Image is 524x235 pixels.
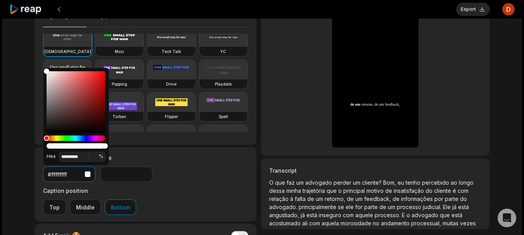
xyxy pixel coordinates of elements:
[451,179,459,186] span: ao
[375,102,378,108] span: de
[269,187,286,194] span: dessa
[309,220,322,226] span: com
[355,101,361,107] span: um
[99,153,103,160] span: %
[47,153,56,159] span: Hex
[498,209,516,227] div: Open Intercom Messenger
[459,179,474,186] span: longo
[373,220,381,226] span: no
[301,212,306,218] span: já
[338,187,343,194] span: o
[445,196,460,202] span: parte
[402,212,406,218] span: E
[383,179,398,186] span: Bom,
[375,212,402,218] span: processo.
[367,187,385,194] span: motivo
[381,220,411,226] span: andamento
[166,81,176,87] h3: Drive
[325,196,347,202] span: retorno,
[96,12,126,27] button: My presets
[115,48,124,55] h3: Mozi
[452,204,458,210] span: já
[286,187,303,194] span: minha
[422,179,451,186] span: percebido
[327,187,338,194] span: que
[322,220,341,226] span: aquela
[162,48,181,55] h3: Tech Talk
[302,220,309,226] span: ali
[346,204,355,210] span: ele
[287,179,296,186] span: faz
[388,204,397,210] span: um
[316,196,325,202] span: um
[458,187,469,194] span: com
[423,204,443,210] span: judicial.
[44,48,91,55] h3: [DEMOGRAPHIC_DATA]
[269,179,275,186] span: O
[47,136,105,141] div: Hue
[394,187,425,194] span: insatisfação
[379,102,384,108] span: um
[397,204,423,210] span: processo
[379,204,388,210] span: de
[338,204,346,210] span: se
[296,179,305,186] span: um
[456,3,490,16] button: Export
[355,212,375,218] span: aquele
[43,166,95,182] button: #ffffffff
[364,196,393,202] span: feedback,
[215,81,232,87] h3: Playdate
[355,196,364,202] span: um
[434,196,445,202] span: por
[425,187,434,194] span: do
[165,113,178,120] h3: Flipper
[385,102,400,108] span: feedback,
[401,196,434,202] span: informações
[47,143,105,149] div: Alpha
[43,12,86,27] button: Caption presets
[406,212,412,218] span: o
[458,204,469,210] span: está
[347,196,355,202] span: de
[343,187,367,194] span: principal
[48,170,81,178] div: #ffffffff
[269,196,290,202] span: relação
[411,220,443,226] span: processual,
[299,204,338,210] span: principalmente
[290,196,295,202] span: à
[385,187,394,194] span: de
[353,179,362,186] span: um
[43,187,136,195] label: Caption position
[364,204,379,210] span: parte
[319,212,343,218] span: inseguro
[112,113,126,120] h3: Turban
[306,212,319,218] span: está
[362,179,383,186] span: cliente?
[307,196,316,202] span: de
[43,199,66,215] button: Top
[406,179,422,186] span: tenho
[434,187,453,194] span: cliente
[269,166,481,175] h3: Transcript
[269,220,302,226] span: acostumado
[100,154,152,162] label: Size
[295,196,307,202] span: falta
[47,71,105,133] div: Color
[460,196,467,202] span: do
[343,212,355,218] span: com
[361,102,374,108] span: retorno,
[351,102,355,108] span: de
[412,212,440,218] span: advogado
[303,187,327,194] span: trajetória
[443,204,452,210] span: Ele
[112,81,127,87] h3: Popping
[305,179,334,186] span: advogado
[451,212,462,218] span: está
[453,187,458,194] span: é
[269,212,301,218] span: angustiado,
[275,179,287,186] span: que
[219,113,228,120] h3: Spell
[334,179,353,186] span: perder
[440,212,451,218] span: que
[220,48,226,55] h3: YC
